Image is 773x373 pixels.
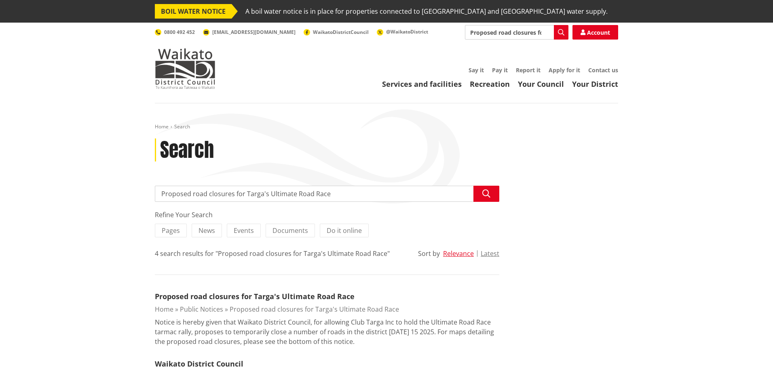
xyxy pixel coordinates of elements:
[386,28,428,35] span: @WaikatoDistrict
[155,317,499,346] p: Notice is hereby given that Waikato District Council, for allowing Club Targa Inc to hold the Ult...
[155,305,173,314] a: Home
[549,66,580,74] a: Apply for it
[327,226,362,235] span: Do it online
[155,124,618,130] nav: breadcrumb
[162,226,180,235] span: Pages
[155,291,355,301] a: Proposed road closures for Targa's Ultimate Road Race
[572,79,618,89] a: Your District
[155,4,232,19] span: BOIL WATER NOTICE
[492,66,508,74] a: Pay it
[234,226,254,235] span: Events
[588,66,618,74] a: Contact us
[313,29,369,36] span: WaikatoDistrictCouncil
[470,79,510,89] a: Recreation
[155,123,169,130] a: Home
[518,79,564,89] a: Your Council
[377,28,428,35] a: @WaikatoDistrict
[212,29,296,36] span: [EMAIL_ADDRESS][DOMAIN_NAME]
[155,186,499,202] input: Search input
[516,66,541,74] a: Report it
[160,138,214,162] h1: Search
[230,305,399,314] a: Proposed road closures for Targa's Ultimate Road Race
[174,123,190,130] span: Search
[304,29,369,36] a: WaikatoDistrictCouncil
[155,249,390,258] div: 4 search results for "Proposed road closures for Targa's Ultimate Road Race"
[245,4,608,19] span: A boil water notice is in place for properties connected to [GEOGRAPHIC_DATA] and [GEOGRAPHIC_DAT...
[155,29,195,36] a: 0800 492 452
[469,66,484,74] a: Say it
[382,79,462,89] a: Services and facilities
[443,250,474,257] button: Relevance
[155,359,243,369] a: Waikato District Council
[155,210,499,220] div: Refine Your Search
[180,305,223,314] a: Public Notices
[481,250,499,257] button: Latest
[203,29,296,36] a: [EMAIL_ADDRESS][DOMAIN_NAME]
[572,25,618,40] a: Account
[465,25,568,40] input: Search input
[272,226,308,235] span: Documents
[164,29,195,36] span: 0800 492 452
[199,226,215,235] span: News
[418,249,440,258] div: Sort by
[155,48,215,89] img: Waikato District Council - Te Kaunihera aa Takiwaa o Waikato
